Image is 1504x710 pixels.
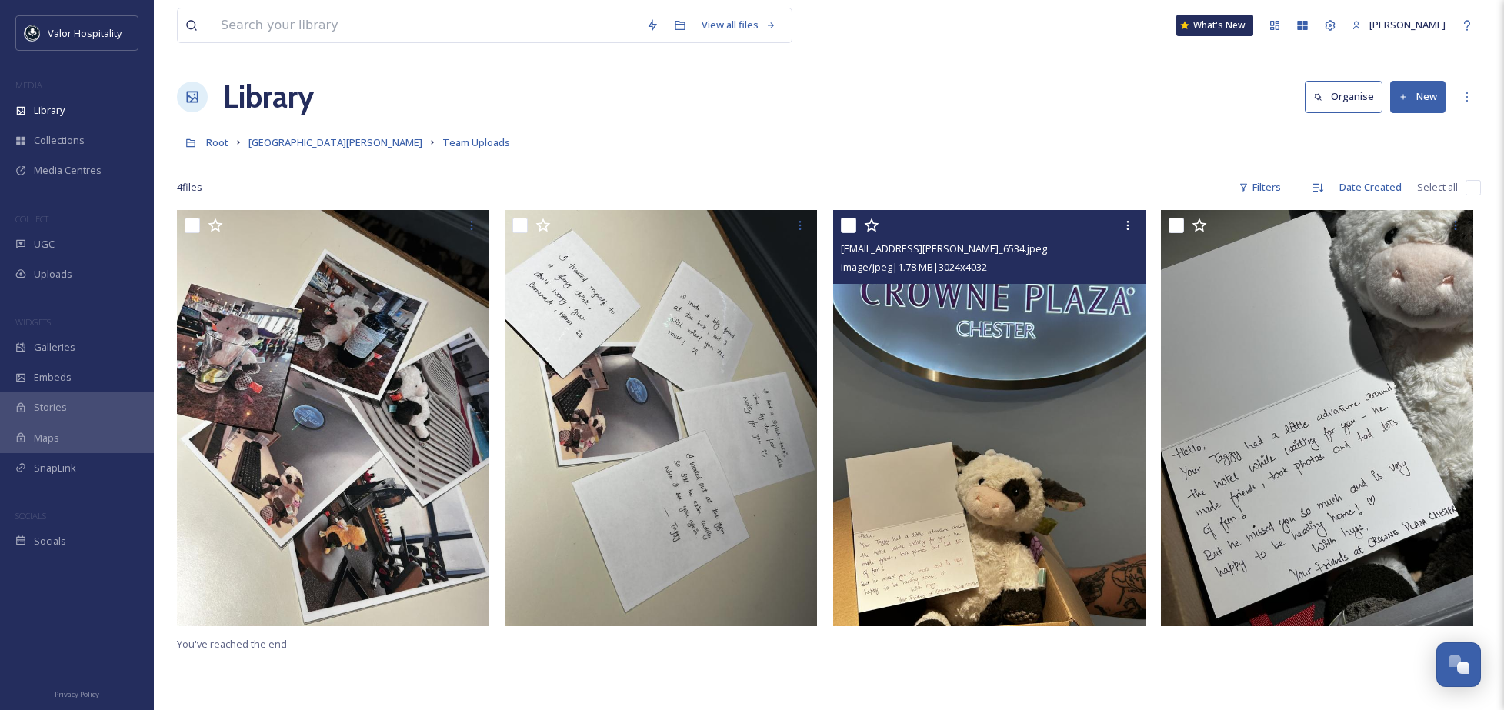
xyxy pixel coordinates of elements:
[1417,180,1458,195] span: Select all
[34,370,72,385] span: Embeds
[15,316,51,328] span: WIDGETS
[34,237,55,252] span: UGC
[1332,172,1409,202] div: Date Created
[55,689,99,699] span: Privacy Policy
[248,135,422,149] span: [GEOGRAPHIC_DATA][PERSON_NAME]
[1369,18,1446,32] span: [PERSON_NAME]
[34,267,72,282] span: Uploads
[34,461,76,475] span: SnapLink
[442,133,510,152] a: Team Uploads
[1231,172,1289,202] div: Filters
[841,242,1047,255] span: [EMAIL_ADDRESS][PERSON_NAME]_6534.jpeg
[694,10,784,40] a: View all files
[55,684,99,702] a: Privacy Policy
[25,25,40,41] img: images
[841,260,987,274] span: image/jpeg | 1.78 MB | 3024 x 4032
[34,534,66,548] span: Socials
[1161,210,1473,626] img: ext_1756296334.969954_Jiya.Pathania@cpchester.com-IMG_6537.jpeg
[15,79,42,91] span: MEDIA
[15,510,46,522] span: SOCIALS
[34,133,85,148] span: Collections
[1176,15,1253,36] a: What's New
[442,135,510,149] span: Team Uploads
[206,133,228,152] a: Root
[177,210,489,626] img: ext_1756296335.204341_Jiya.Pathania@cpchester.com-IMG_6535.jpeg
[206,135,228,149] span: Root
[1305,81,1390,112] a: Organise
[248,133,422,152] a: [GEOGRAPHIC_DATA][PERSON_NAME]
[1436,642,1481,687] button: Open Chat
[15,213,48,225] span: COLLECT
[34,400,67,415] span: Stories
[177,637,287,651] span: You've reached the end
[48,26,122,40] span: Valor Hospitality
[833,210,1146,626] img: ext_1756296335.013696_Jiya.Pathania@cpchester.com-IMG_6534.jpeg
[34,431,59,445] span: Maps
[213,8,639,42] input: Search your library
[177,180,202,195] span: 4 file s
[34,340,75,355] span: Galleries
[505,210,817,626] img: ext_1756296335.099264_Jiya.Pathania@cpchester.com-IMG_6536.jpeg
[1390,81,1446,112] button: New
[1305,81,1382,112] button: Organise
[1344,10,1453,40] a: [PERSON_NAME]
[223,74,314,120] a: Library
[34,163,102,178] span: Media Centres
[34,103,65,118] span: Library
